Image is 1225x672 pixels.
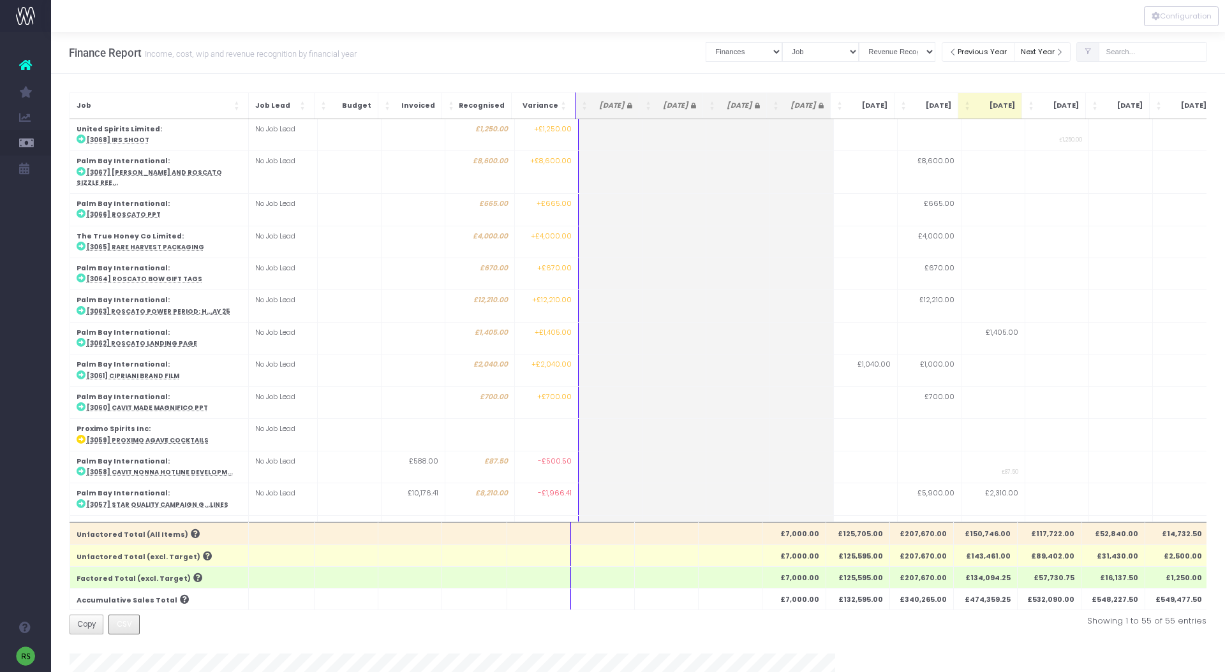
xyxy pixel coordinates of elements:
[1102,101,1143,111] span: [DATE]
[897,258,961,290] td: £670.00
[248,483,317,515] td: No Job Lead
[445,515,514,547] td: -£2,000.00
[1145,523,1208,544] th: £14,732.50
[70,354,248,386] td: :
[953,588,1017,610] th: £474,359.25
[826,588,889,610] th: £132,595.00
[837,99,845,112] span: Aug 25: Activate to sort
[889,523,953,544] th: £207,670.00
[77,457,168,466] strong: Palm Bay International
[70,290,248,322] td: :
[889,544,953,566] th: £207,670.00
[445,290,514,322] td: £12,210.00
[77,360,168,369] strong: Palm Bay International
[1144,6,1219,26] button: Configuration
[538,488,572,499] span: -£1,966.41
[582,99,590,112] span: Apr 25 <i class="fa fa-lock"></i>: Activate to sort
[108,615,140,635] button: CSV
[449,99,456,112] span: Recognised: Activate to sort
[847,101,887,111] span: [DATE]
[1014,42,1071,62] button: Next Year
[87,372,179,380] abbr: [3061] Cipriani Brand Film
[77,618,96,630] span: Copy
[911,101,951,111] span: [DATE]
[248,322,317,354] td: No Job Lead
[762,566,826,588] th: £7,000.00
[70,386,248,418] td: :
[77,521,130,530] strong: Baken PTE Ltd
[897,290,961,322] td: £12,210.00
[395,101,435,111] span: Invoiced
[70,258,248,290] td: :
[234,99,242,112] span: Job: Activate to sort
[656,101,696,111] span: [DATE]
[1156,99,1164,112] span: Jan 26: Activate to sort
[897,354,961,386] td: £1,000.00
[1017,523,1081,544] th: £117,722.00
[592,101,632,111] span: [DATE]
[77,263,168,273] strong: Palm Bay International
[248,290,317,322] td: No Job Lead
[70,226,248,258] td: :
[1017,544,1081,566] th: £89,402.00
[445,483,514,515] td: £8,210.00
[445,322,514,354] td: £1,405.00
[77,231,182,241] strong: The True Honey Co Limited
[897,226,961,258] td: £4,000.00
[953,544,1017,566] th: £143,461.00
[965,99,972,112] span: Oct 25: Activate to sort
[87,436,209,444] abbr: [3059] Proximo Agave Cocktails
[70,322,248,354] td: :
[321,99,329,112] span: Budget: Activate to sort
[87,243,204,251] abbr: [3065] Rare Harvest Packaging
[70,151,248,194] td: :
[826,566,889,588] th: £125,595.00
[87,339,197,347] abbr: [3062] Roscato landing page
[248,354,317,386] td: No Job Lead
[709,99,717,112] span: Jun 25 <i class="fa fa-lock"></i>: Activate to sort
[535,328,572,338] span: +£1,405.00
[531,521,572,531] span: -£2,000.00
[77,424,149,434] strong: Proximo Spirits Inc
[762,523,826,544] th: £7,000.00
[69,47,357,59] h3: Finance Report
[942,42,1014,62] button: Previous Year
[77,124,160,134] strong: United Spirits Limited
[445,258,514,290] td: £670.00
[248,194,317,226] td: No Job Lead
[77,392,168,402] strong: Palm Bay International
[77,156,168,166] strong: Palm Bay International
[897,151,961,194] td: £8,600.00
[445,386,514,418] td: £700.00
[70,419,248,451] td: :
[87,468,233,476] abbr: [3058] Cavit Nonna Hotline Development
[70,451,248,483] td: :
[897,194,961,226] td: £665.00
[331,101,371,111] span: Budget
[445,194,514,226] td: £665.00
[1081,588,1145,610] th: £548,227.50
[87,275,202,283] abbr: [3064] Roscato Bow Gift Tags
[1002,466,1018,476] small: £87.50
[77,328,168,337] strong: Palm Bay International
[87,500,228,509] abbr: [3057] Star Quality Campaign Guidelines
[773,99,781,112] span: Jul 25 <i class="fa fa-lock"></i>: Activate to sort
[1017,588,1081,610] th: £532,090.00
[537,392,572,402] span: +£700.00
[518,101,558,111] span: Variance
[961,515,1025,547] td: -£1,000.00
[762,588,826,610] th: £7,000.00
[248,151,317,194] td: No Job Lead
[87,136,149,144] abbr: [3068] IRS Shoot
[961,483,1025,515] td: £2,310.00
[77,199,168,208] strong: Palm Bay International
[897,483,961,515] td: £5,900.00
[87,404,208,412] abbr: [3060] Cavit Made Magnifico PPT
[532,295,572,305] span: +£12,210.00
[87,210,161,219] abbr: [3066] Roscato PPT
[381,483,445,515] td: £10,176.41
[248,419,317,451] td: No Job Lead
[1145,544,1208,566] th: £2,500.00
[901,99,909,112] span: Sep 25: Activate to sort
[534,124,572,135] span: +£1,250.00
